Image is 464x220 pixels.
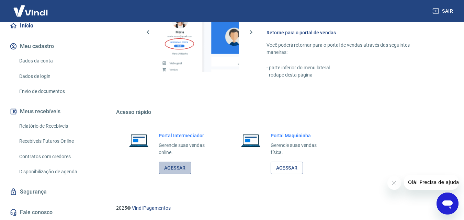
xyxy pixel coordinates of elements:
button: Sair [431,5,456,18]
p: Gerencie suas vendas física. [271,142,328,156]
a: Recebíveis Futuros Online [16,134,94,148]
h6: Portal Maquininha [271,132,328,139]
a: Envio de documentos [16,84,94,99]
p: Você poderá retornar para o portal de vendas através das seguintes maneiras: [267,42,431,56]
a: Vindi Pagamentos [132,205,171,211]
button: Meus recebíveis [8,104,94,119]
a: Início [8,18,94,33]
iframe: Botão para abrir a janela de mensagens [437,193,459,215]
a: Disponibilização de agenda [16,165,94,179]
span: Olá! Precisa de ajuda? [4,5,58,10]
img: Vindi [8,0,53,21]
a: Dados da conta [16,54,94,68]
img: Imagem de um notebook aberto [236,132,265,149]
iframe: Fechar mensagem [387,176,401,190]
p: - parte inferior do menu lateral [267,64,431,71]
img: Imagem de um notebook aberto [124,132,153,149]
a: Acessar [159,162,191,174]
iframe: Mensagem da empresa [404,175,459,190]
button: Meu cadastro [8,39,94,54]
h5: Acesso rápido [116,109,448,116]
h6: Portal Intermediador [159,132,216,139]
h6: Retorne para o portal de vendas [267,29,431,36]
p: - rodapé desta página [267,71,431,79]
a: Contratos com credores [16,150,94,164]
p: 2025 © [116,205,448,212]
p: Gerencie suas vendas online. [159,142,216,156]
a: Acessar [271,162,303,174]
a: Dados de login [16,69,94,83]
a: Segurança [8,184,94,199]
a: Relatório de Recebíveis [16,119,94,133]
a: Fale conosco [8,205,94,220]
